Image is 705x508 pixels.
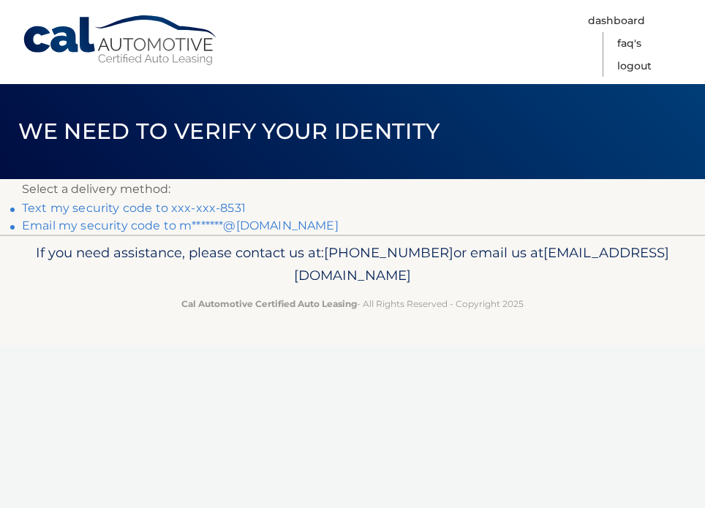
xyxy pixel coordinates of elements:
[22,296,683,311] p: - All Rights Reserved - Copyright 2025
[324,244,453,261] span: [PHONE_NUMBER]
[588,10,645,32] a: Dashboard
[22,179,683,200] p: Select a delivery method:
[22,219,339,232] a: Email my security code to m*******@[DOMAIN_NAME]
[22,241,683,288] p: If you need assistance, please contact us at: or email us at
[181,298,357,309] strong: Cal Automotive Certified Auto Leasing
[22,15,219,67] a: Cal Automotive
[22,201,246,215] a: Text my security code to xxx-xxx-8531
[617,55,652,77] a: Logout
[18,118,440,145] span: We need to verify your identity
[617,32,641,55] a: FAQ's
